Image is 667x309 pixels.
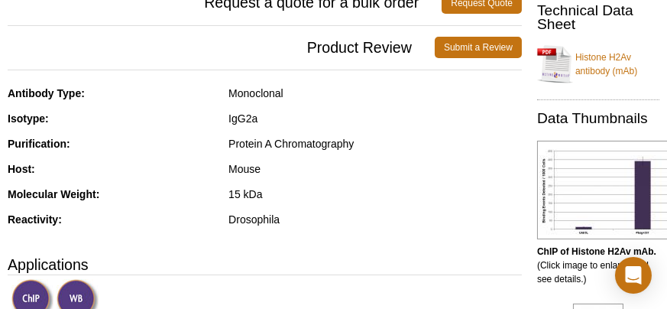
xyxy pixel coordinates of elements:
[8,87,85,99] strong: Antibody Type:
[8,37,435,58] span: Product Review
[537,41,659,87] a: Histone H2Av antibody (mAb)
[537,246,656,257] b: ChIP of Histone H2Av mAb.
[537,4,659,31] h2: Technical Data Sheet
[8,213,62,226] strong: Reactivity:
[435,37,522,58] a: Submit a Review
[228,86,522,100] div: Monoclonal
[537,245,659,286] p: (Click image to enlarge and see details.)
[228,213,522,226] div: Drosophila
[228,187,522,201] div: 15 kDa
[228,112,522,125] div: IgG2a
[537,112,659,125] h2: Data Thumbnails
[615,257,652,294] div: Open Intercom Messenger
[8,188,99,200] strong: Molecular Weight:
[228,162,522,176] div: Mouse
[228,137,522,151] div: Protein A Chromatography
[8,112,49,125] strong: Isotype:
[8,138,70,150] strong: Purification:
[8,253,522,276] h3: Applications
[8,163,35,175] strong: Host:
